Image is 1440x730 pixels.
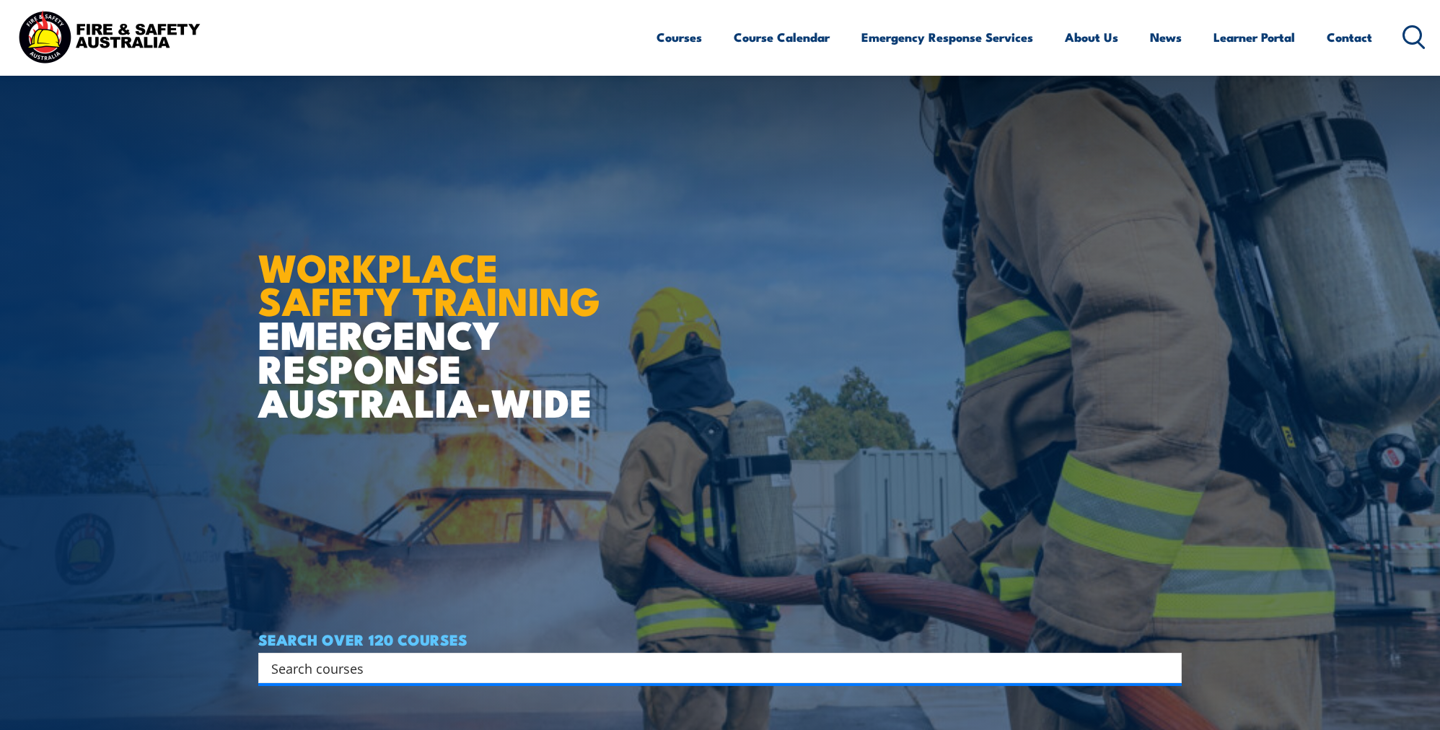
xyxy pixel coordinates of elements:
h4: SEARCH OVER 120 COURSES [258,631,1182,647]
button: Search magnifier button [1156,658,1177,678]
h1: EMERGENCY RESPONSE AUSTRALIA-WIDE [258,214,611,418]
a: Emergency Response Services [861,18,1033,56]
a: Courses [657,18,702,56]
a: News [1150,18,1182,56]
a: About Us [1065,18,1118,56]
a: Contact [1327,18,1372,56]
strong: WORKPLACE SAFETY TRAINING [258,236,600,330]
a: Course Calendar [734,18,830,56]
form: Search form [274,658,1153,678]
a: Learner Portal [1213,18,1295,56]
input: Search input [271,657,1150,679]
